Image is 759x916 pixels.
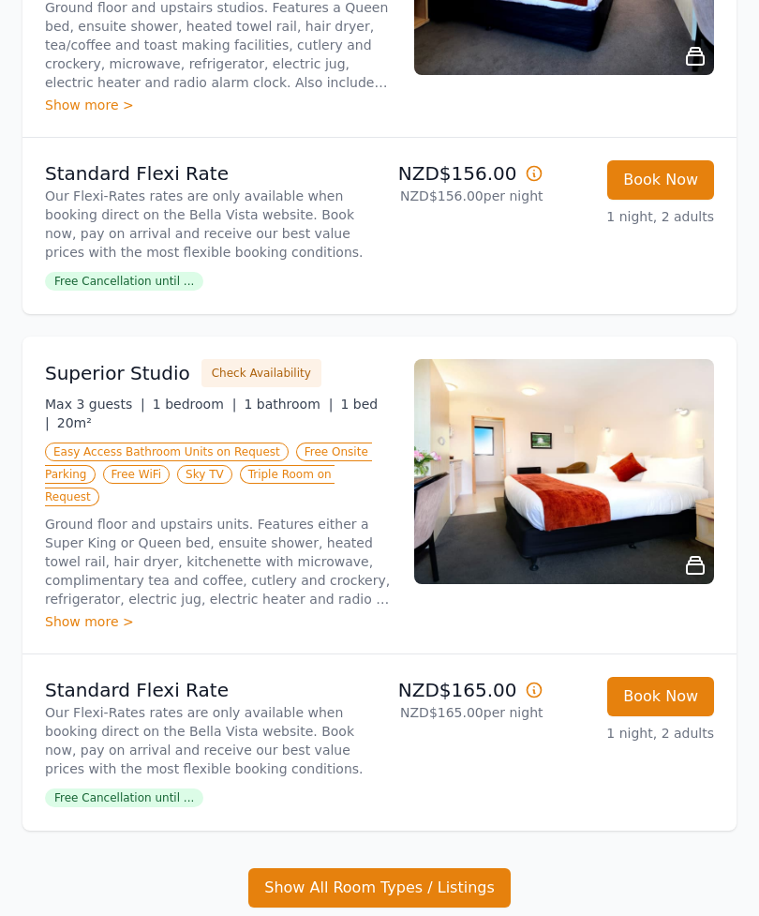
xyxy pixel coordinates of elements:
[45,789,203,808] span: Free Cancellation until ...
[558,208,715,227] p: 1 night, 2 adults
[387,188,543,206] p: NZD$156.00 per night
[45,273,203,292] span: Free Cancellation until ...
[153,398,237,413] span: 1 bedroom |
[387,704,543,723] p: NZD$165.00 per night
[244,398,333,413] span: 1 bathroom |
[45,678,372,704] p: Standard Flexi Rate
[45,398,145,413] span: Max 3 guests |
[103,466,171,485] span: Free WiFi
[45,161,372,188] p: Standard Flexi Rate
[558,725,715,743] p: 1 night, 2 adults
[201,360,321,388] button: Check Availability
[607,161,714,201] button: Book Now
[387,678,543,704] p: NZD$165.00
[248,869,511,908] button: Show All Room Types / Listings
[387,161,543,188] p: NZD$156.00
[45,613,392,632] div: Show more >
[45,361,190,387] h3: Superior Studio
[45,188,372,263] p: Our Flexi-Rates rates are only available when booking direct on the Bella Vista website. Book now...
[45,97,392,115] div: Show more >
[57,416,92,431] span: 20m²
[177,466,232,485] span: Sky TV
[45,704,372,779] p: Our Flexi-Rates rates are only available when booking direct on the Bella Vista website. Book now...
[607,678,714,717] button: Book Now
[45,443,289,462] span: Easy Access Bathroom Units on Request
[45,516,392,609] p: Ground floor and upstairs units. Features either a Super King or Queen bed, ensuite shower, heate...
